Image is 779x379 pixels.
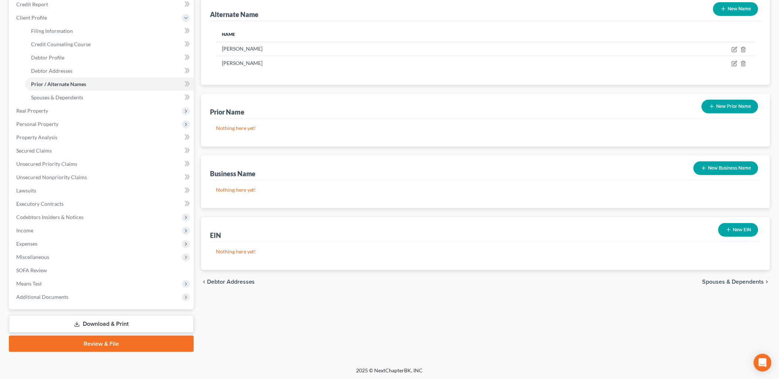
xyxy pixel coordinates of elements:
[16,161,77,167] span: Unsecured Priority Claims
[207,279,255,285] span: Debtor Addresses
[16,214,84,220] span: Codebtors Insiders & Notices
[25,91,194,104] a: Spouses & Dependents
[16,147,52,154] span: Secured Claims
[754,354,772,372] div: Open Intercom Messenger
[216,248,755,255] p: Nothing here yet!
[16,227,33,233] span: Income
[702,279,764,285] span: Spouses & Dependents
[16,1,48,7] span: Credit Report
[10,197,194,211] a: Executory Contracts
[702,100,758,113] button: New Prior Name
[10,131,194,144] a: Property Analysis
[16,107,48,114] span: Real Property
[210,231,221,240] div: EIN
[31,28,73,34] span: Filing Information
[216,56,562,70] td: [PERSON_NAME]
[25,51,194,64] a: Debtor Profile
[702,279,770,285] button: Spouses & Dependents chevron_right
[16,294,68,300] span: Additional Documents
[210,10,259,19] div: Alternate Name
[25,78,194,91] a: Prior / Alternate Names
[16,121,58,127] span: Personal Property
[16,187,36,194] span: Lawsuits
[16,254,49,260] span: Miscellaneous
[31,41,91,47] span: Credit Counseling Course
[9,315,194,333] a: Download & Print
[10,157,194,171] a: Unsecured Priority Claims
[764,279,770,285] i: chevron_right
[16,267,47,273] span: SOFA Review
[16,240,37,247] span: Expenses
[694,161,758,175] button: New Business Name
[210,107,244,116] div: Prior Name
[216,124,755,132] p: Nothing here yet!
[10,171,194,184] a: Unsecured Nonpriority Claims
[16,174,87,180] span: Unsecured Nonpriority Claims
[713,2,758,16] button: New Name
[25,38,194,51] a: Credit Counseling Course
[31,68,72,74] span: Debtor Addresses
[25,64,194,78] a: Debtor Addresses
[31,94,83,100] span: Spouses & Dependents
[201,279,207,285] i: chevron_left
[201,279,255,285] button: chevron_left Debtor Addresses
[16,280,42,287] span: Means Test
[210,169,256,178] div: Business Name
[16,134,57,140] span: Property Analysis
[216,186,755,194] p: Nothing here yet!
[10,264,194,277] a: SOFA Review
[9,336,194,352] a: Review & File
[31,81,86,87] span: Prior / Alternate Names
[10,144,194,157] a: Secured Claims
[16,201,64,207] span: Executory Contracts
[31,54,64,61] span: Debtor Profile
[10,184,194,197] a: Lawsuits
[216,42,562,56] td: [PERSON_NAME]
[718,223,758,237] button: New EIN
[216,27,562,42] th: Name
[25,24,194,38] a: Filing Information
[16,14,47,21] span: Client Profile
